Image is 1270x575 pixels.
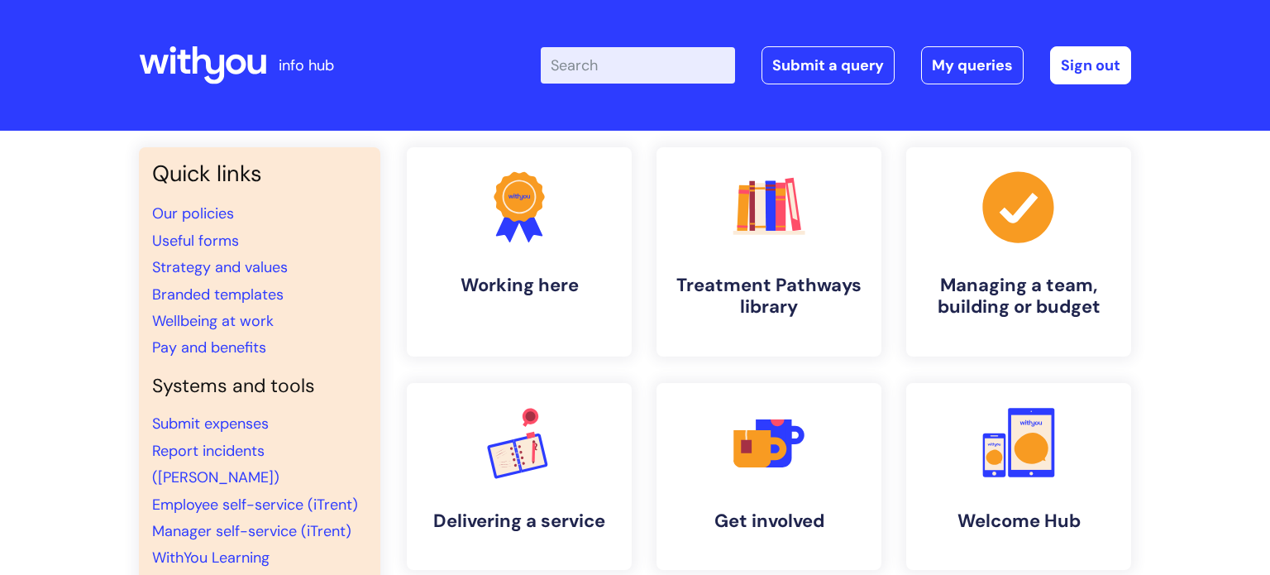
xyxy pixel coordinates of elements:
a: Manager self-service (iTrent) [152,521,351,541]
h4: Systems and tools [152,375,367,398]
a: WithYou Learning [152,548,270,568]
h3: Quick links [152,161,367,187]
a: Welcome Hub [906,383,1131,570]
a: Branded templates [152,285,284,304]
p: info hub [279,52,334,79]
div: | - [541,46,1131,84]
a: Managing a team, building or budget [906,147,1131,357]
h4: Get involved [670,510,868,532]
h4: Welcome Hub [919,510,1118,532]
input: Search [541,47,735,84]
a: Submit expenses [152,414,269,434]
a: Submit a query [762,46,895,84]
a: Our policies [152,204,234,223]
a: Employee self-service (iTrent) [152,495,358,515]
a: Pay and benefits [152,338,266,357]
h4: Working here [420,275,618,296]
a: My queries [921,46,1024,84]
h4: Delivering a service [420,510,618,532]
a: Sign out [1050,46,1131,84]
a: Working here [407,147,632,357]
h4: Managing a team, building or budget [919,275,1118,319]
a: Get involved [656,383,881,570]
h4: Treatment Pathways library [670,275,868,319]
a: Report incidents ([PERSON_NAME]) [152,441,279,487]
a: Wellbeing at work [152,311,274,331]
a: Strategy and values [152,257,288,277]
a: Delivering a service [407,383,632,570]
a: Treatment Pathways library [656,147,881,357]
a: Useful forms [152,231,239,251]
